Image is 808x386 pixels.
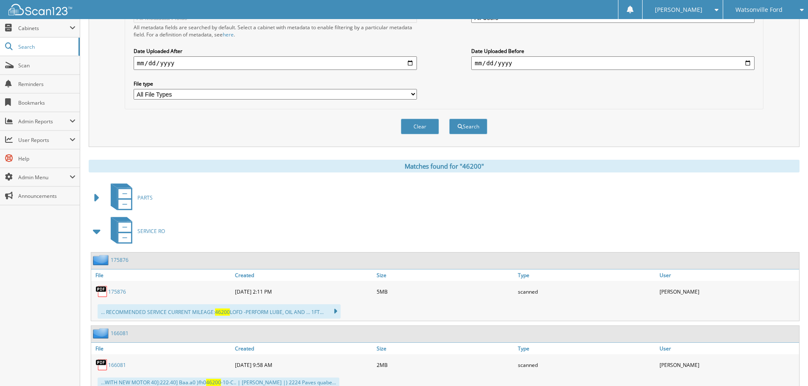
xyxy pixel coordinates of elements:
a: Created [233,269,375,281]
span: User Reports [18,136,70,144]
button: Clear [401,119,439,134]
img: folder2.png [93,255,111,265]
img: PDF.png [95,358,108,371]
a: 175876 [111,256,129,264]
div: [DATE] 9:58 AM [233,356,375,373]
span: Admin Menu [18,174,70,181]
a: Size [375,343,516,354]
span: Scan [18,62,75,69]
label: Date Uploaded Before [471,47,755,55]
a: PARTS [106,181,153,214]
input: start [134,56,417,70]
label: Date Uploaded After [134,47,417,55]
a: SERVICE RO [106,214,165,248]
div: Matches found for "46200" [89,160,800,172]
span: Watsonville Ford [735,7,783,12]
iframe: Chat Widget [766,345,808,386]
div: All metadata fields are searched by default. Select a cabinet with metadata to enable filtering b... [134,24,417,38]
div: 5MB [375,283,516,300]
span: 46200 [206,379,221,386]
a: User [657,343,799,354]
img: scan123-logo-white.svg [8,4,72,15]
a: 166081 [111,330,129,337]
span: Reminders [18,81,75,88]
span: SERVICE RO [137,228,165,235]
span: Help [18,155,75,162]
div: 2MB [375,356,516,373]
a: 166081 [108,361,126,369]
a: Created [233,343,375,354]
span: Cabinets [18,25,70,32]
img: folder2.png [93,328,111,339]
input: end [471,56,755,70]
div: scanned [516,283,657,300]
span: [PERSON_NAME] [655,7,702,12]
label: File type [134,80,417,87]
span: Search [18,43,74,50]
img: PDF.png [95,285,108,298]
span: Bookmarks [18,99,75,106]
a: File [91,343,233,354]
a: here [223,31,234,38]
a: Type [516,343,657,354]
a: 175876 [108,288,126,295]
span: Announcements [18,192,75,200]
a: Size [375,269,516,281]
button: Search [449,119,487,134]
a: Type [516,269,657,281]
div: [PERSON_NAME] [657,283,799,300]
span: Admin Reports [18,118,70,125]
span: 46200 [215,308,230,316]
div: [DATE] 2:11 PM [233,283,375,300]
div: [PERSON_NAME] [657,356,799,373]
span: PARTS [137,194,153,201]
div: ... RECOMMENDED SERVICE CURRENT MILEAGE: LOFD -PERFORM LUBE, OIL AND ... 1FT... [98,304,341,319]
a: User [657,269,799,281]
a: File [91,269,233,281]
div: scanned [516,356,657,373]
